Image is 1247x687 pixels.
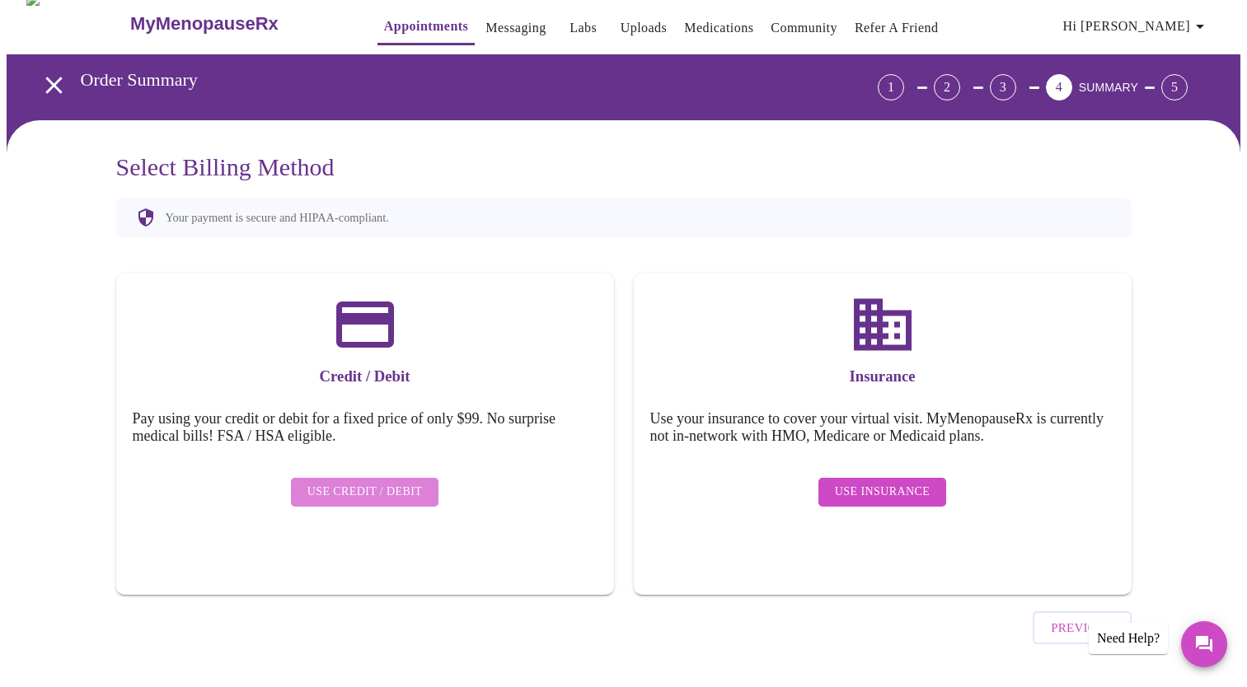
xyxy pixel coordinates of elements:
[990,74,1016,100] div: 3
[818,478,946,507] button: Use Insurance
[384,15,468,38] a: Appointments
[771,16,837,40] a: Community
[166,211,389,225] p: Your payment is secure and HIPAA-compliant.
[621,16,668,40] a: Uploads
[650,367,1115,386] h3: Insurance
[1057,10,1217,43] button: Hi [PERSON_NAME]
[835,482,930,502] span: Use Insurance
[1033,611,1131,644] button: Previous
[764,12,844,44] button: Community
[650,410,1115,445] h5: Use your insurance to cover your virtual visit. MyMenopauseRx is currently not in-network with HM...
[557,12,610,44] button: Labs
[855,16,939,40] a: Refer a Friend
[570,16,597,40] a: Labs
[878,74,904,100] div: 1
[30,61,78,110] button: open drawer
[307,482,423,502] span: Use Credit / Debit
[934,74,960,100] div: 2
[377,10,475,45] button: Appointments
[1161,74,1188,100] div: 5
[130,13,279,35] h3: MyMenopauseRx
[81,69,786,91] h3: Order Summary
[1063,15,1210,38] span: Hi [PERSON_NAME]
[1051,617,1113,638] span: Previous
[485,16,546,40] a: Messaging
[1046,74,1072,100] div: 4
[479,12,552,44] button: Messaging
[133,367,598,386] h3: Credit / Debit
[684,16,753,40] a: Medications
[1181,621,1227,667] button: Messages
[116,153,1132,181] h3: Select Billing Method
[291,478,439,507] button: Use Credit / Debit
[677,12,760,44] button: Medications
[848,12,945,44] button: Refer a Friend
[133,410,598,445] h5: Pay using your credit or debit for a fixed price of only $99. No surprise medical bills! FSA / HS...
[1089,623,1168,654] div: Need Help?
[1079,81,1138,94] span: SUMMARY
[614,12,674,44] button: Uploads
